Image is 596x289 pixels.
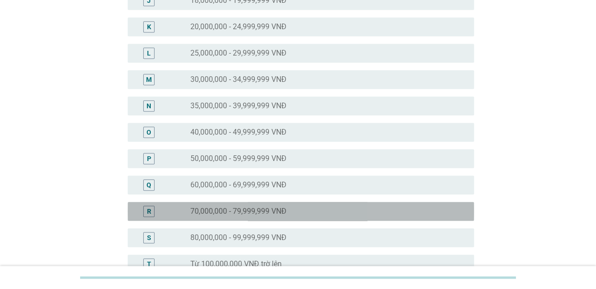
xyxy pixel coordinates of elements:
div: S [147,233,151,242]
div: Q [147,180,151,190]
label: 40,000,000 - 49,999,999 VNĐ [190,128,286,137]
div: M [146,74,152,84]
label: Từ 100,000,000 VNĐ trờ lên [190,259,282,269]
label: 60,000,000 - 69,999,999 VNĐ [190,180,286,190]
div: R [147,206,151,216]
label: 30,000,000 - 34,999,999 VNĐ [190,75,286,84]
div: O [147,127,151,137]
label: 80,000,000 - 99,999,999 VNĐ [190,233,286,242]
div: L [147,48,151,58]
label: 50,000,000 - 59,999,999 VNĐ [190,154,286,163]
div: P [147,153,151,163]
label: 25,000,000 - 29,999,999 VNĐ [190,48,286,58]
label: 35,000,000 - 39,999,999 VNĐ [190,101,286,111]
label: 20,000,000 - 24,999,999 VNĐ [190,22,286,32]
div: K [147,22,151,32]
div: T [147,259,151,269]
div: N [147,101,151,111]
label: 70,000,000 - 79,999,999 VNĐ [190,207,286,216]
